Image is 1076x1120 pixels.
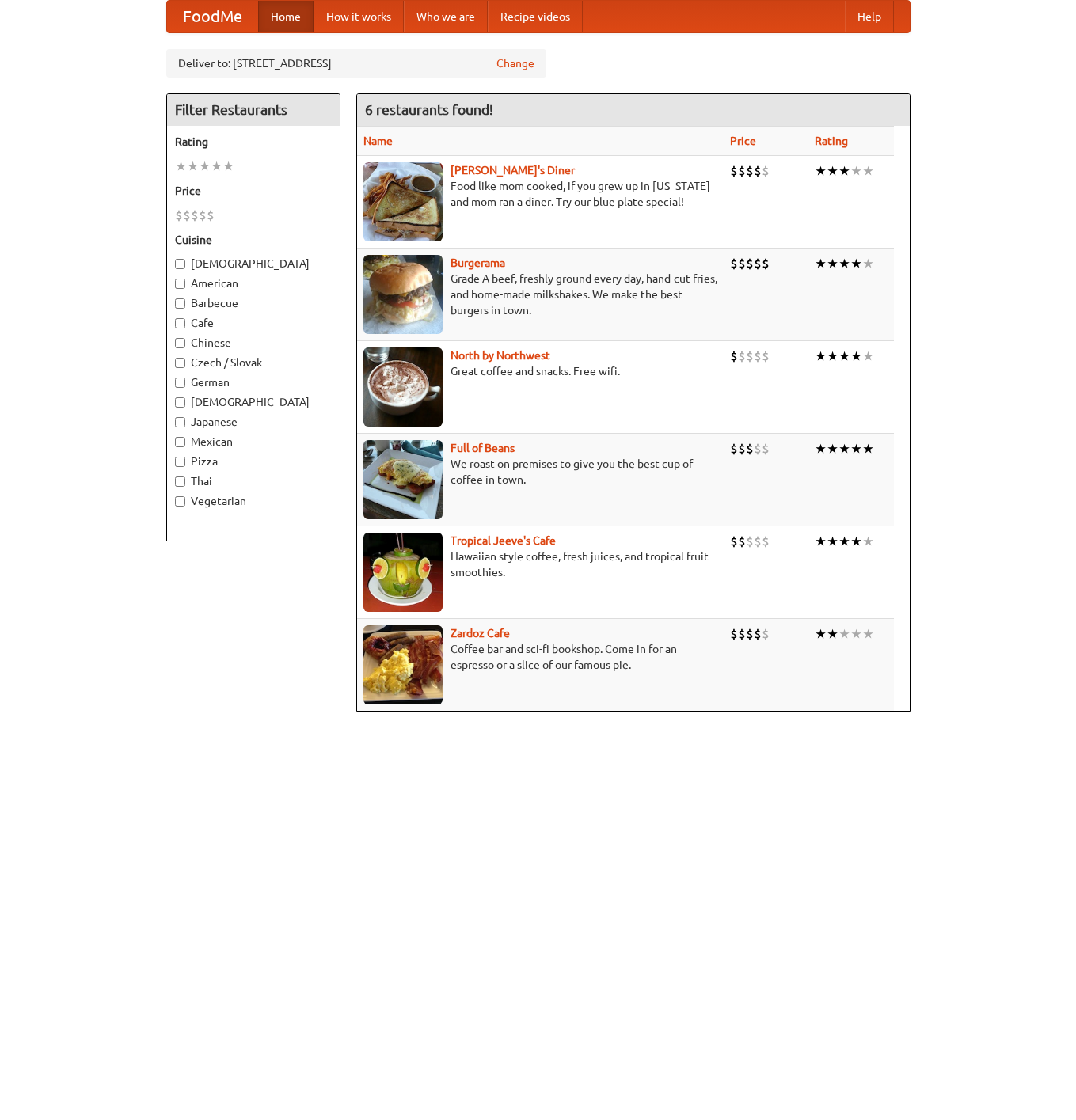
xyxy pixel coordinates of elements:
[175,434,332,450] label: Mexican
[845,1,894,32] a: Help
[175,295,332,311] label: Barbecue
[730,440,738,457] li: $
[730,347,738,365] li: $
[738,533,746,550] li: $
[363,135,393,147] a: Name
[363,549,717,580] p: Hawaiian style coffee, fresh juices, and tropical fruit smoothies.
[850,440,862,457] li: ★
[451,627,510,640] a: Zardoz Cafe
[199,207,207,224] li: $
[175,397,185,408] input: [DEMOGRAPHIC_DATA]
[754,162,762,180] li: $
[451,442,515,454] b: Full of Beans
[730,625,738,643] li: $
[827,625,838,643] li: ★
[762,347,770,365] li: $
[175,183,332,199] h5: Price
[175,335,332,351] label: Chinese
[827,162,838,180] li: ★
[211,158,222,175] li: ★
[730,162,738,180] li: $
[404,1,488,32] a: Who we are
[827,533,838,550] li: ★
[827,347,838,365] li: ★
[850,162,862,180] li: ★
[175,318,185,328] input: Cafe
[850,533,862,550] li: ★
[365,102,493,117] ng-pluralize: 6 restaurants found!
[746,533,754,550] li: $
[862,162,874,180] li: ★
[175,473,332,489] label: Thai
[754,255,762,272] li: $
[815,347,827,365] li: ★
[838,162,850,180] li: ★
[838,625,850,643] li: ★
[746,162,754,180] li: $
[451,534,556,547] b: Tropical Jeeve's Cafe
[762,533,770,550] li: $
[199,158,211,175] li: ★
[815,625,827,643] li: ★
[815,162,827,180] li: ★
[838,347,850,365] li: ★
[175,232,332,248] h5: Cuisine
[754,533,762,550] li: $
[183,207,191,224] li: $
[738,625,746,643] li: $
[827,440,838,457] li: ★
[166,49,546,78] div: Deliver to: [STREET_ADDRESS]
[363,347,443,427] img: north.jpg
[363,533,443,612] img: jeeves.jpg
[175,378,185,388] input: German
[488,1,583,32] a: Recipe videos
[730,135,756,147] a: Price
[191,207,199,224] li: $
[175,394,332,410] label: [DEMOGRAPHIC_DATA]
[850,347,862,365] li: ★
[762,162,770,180] li: $
[363,271,717,318] p: Grade A beef, freshly ground every day, hand-cut fries, and home-made milkshakes. We make the bes...
[175,279,185,289] input: American
[175,417,185,427] input: Japanese
[862,533,874,550] li: ★
[762,440,770,457] li: $
[827,255,838,272] li: ★
[738,255,746,272] li: $
[838,533,850,550] li: ★
[175,414,332,430] label: Japanese
[222,158,234,175] li: ★
[815,533,827,550] li: ★
[175,256,332,271] label: [DEMOGRAPHIC_DATA]
[175,298,185,309] input: Barbecue
[838,440,850,457] li: ★
[258,1,314,32] a: Home
[167,94,340,126] h4: Filter Restaurants
[451,349,550,362] a: North by Northwest
[167,1,258,32] a: FoodMe
[175,207,183,224] li: $
[754,440,762,457] li: $
[175,454,332,469] label: Pizza
[187,158,199,175] li: ★
[175,338,185,348] input: Chinese
[850,625,862,643] li: ★
[762,625,770,643] li: $
[730,255,738,272] li: $
[363,456,717,488] p: We roast on premises to give you the best cup of coffee in town.
[762,255,770,272] li: $
[175,315,332,331] label: Cafe
[175,476,185,487] input: Thai
[175,355,332,370] label: Czech / Slovak
[451,256,505,269] b: Burgerama
[746,625,754,643] li: $
[496,55,534,71] a: Change
[451,164,575,177] a: [PERSON_NAME]'s Diner
[850,255,862,272] li: ★
[815,255,827,272] li: ★
[738,162,746,180] li: $
[175,259,185,269] input: [DEMOGRAPHIC_DATA]
[862,255,874,272] li: ★
[175,496,185,507] input: Vegetarian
